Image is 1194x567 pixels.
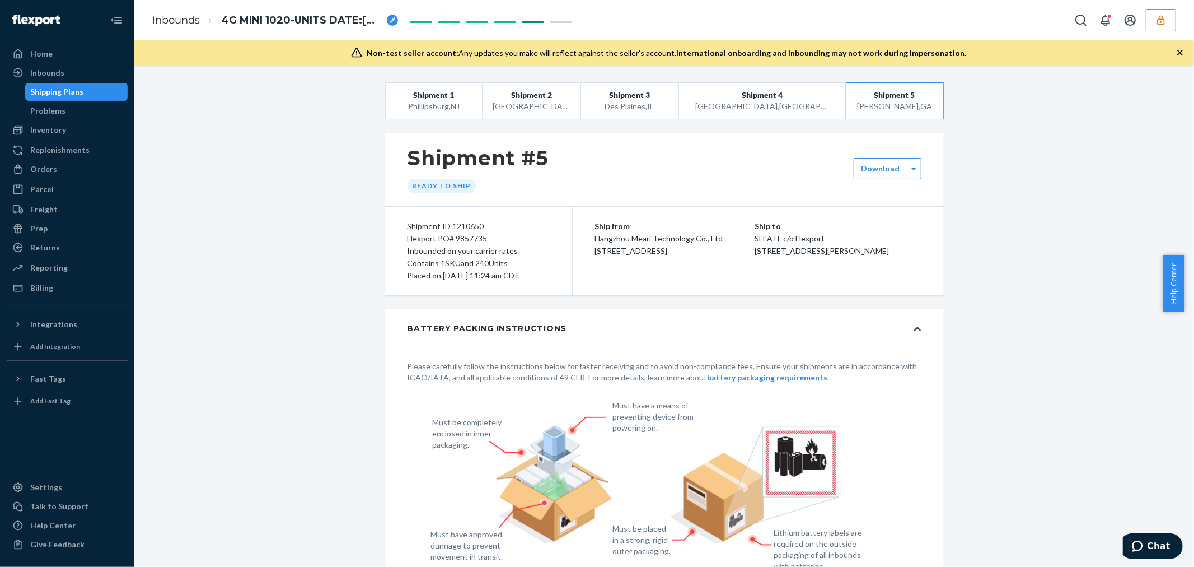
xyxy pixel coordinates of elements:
[30,164,57,175] div: Orders
[25,83,128,101] a: Shipping Plans
[7,239,128,257] a: Returns
[591,101,668,112] div: Des Plaines , IL
[221,13,382,28] span: 4G MINI 1020-UNITS DATE:18/07/2025
[25,102,128,120] a: Problems
[7,478,128,496] a: Settings
[12,15,60,26] img: Flexport logo
[7,279,128,297] a: Billing
[595,220,755,233] p: Ship from
[30,319,77,330] div: Integrations
[708,372,828,383] button: battery packaging requirements
[395,101,472,112] div: Phillipsburg , NJ
[385,82,483,119] button: Shipment 1Phillipsburg,NJ
[7,338,128,356] a: Add Integration
[30,204,58,215] div: Freight
[30,482,62,493] div: Settings
[30,242,60,253] div: Returns
[695,101,828,112] div: [GEOGRAPHIC_DATA] , [GEOGRAPHIC_DATA]
[7,160,128,178] a: Orders
[30,539,85,550] div: Give Feedback
[7,392,128,410] a: Add Fast Tag
[1070,9,1092,31] button: Open Search Box
[30,342,80,351] div: Add Integration
[7,64,128,82] a: Inbounds
[1123,533,1183,561] iframe: Opens a widget where you can chat to one of our agents
[408,233,550,245] div: Flexport PO# 9857735
[105,9,128,31] button: Close Navigation
[483,82,580,119] button: Shipment 2[GEOGRAPHIC_DATA],CA
[874,90,915,101] span: Shipment 5
[31,105,66,117] div: Problems
[30,262,68,273] div: Reporting
[861,163,900,174] label: Download
[7,370,128,388] button: Fast Tags
[30,520,76,531] div: Help Center
[7,121,128,139] a: Inventory
[856,101,933,112] div: [PERSON_NAME] , GA
[613,400,696,434] figcaption: Must have a means of preventing device from powering on.
[678,82,846,119] button: Shipment 4[GEOGRAPHIC_DATA],[GEOGRAPHIC_DATA]
[7,180,128,198] a: Parcel
[609,90,650,101] span: Shipment 3
[30,124,66,136] div: Inventory
[30,501,88,512] div: Talk to Support
[367,48,458,58] span: Non-test seller account:
[7,220,128,238] a: Prep
[7,201,128,219] a: Freight
[755,220,921,233] p: Ship to
[30,145,90,156] div: Replenishments
[1119,9,1141,31] button: Open account menu
[367,48,966,59] div: Any updates you make will reflect against the seller's account.
[755,246,889,255] span: [STREET_ADDRESS][PERSON_NAME]
[1163,255,1184,312] button: Help Center
[755,233,921,245] p: SFLATL c/o Flexport
[7,536,128,554] button: Give Feedback
[7,315,128,333] button: Integrations
[30,48,53,59] div: Home
[30,223,48,234] div: Prep
[431,529,513,563] figcaption: Must have approved dunnage to prevent movement in transit.
[1094,9,1117,31] button: Open notifications
[7,498,128,515] button: Talk to Support
[7,259,128,277] a: Reporting
[408,245,550,257] div: Inbounded on your carrier rates
[7,517,128,535] a: Help Center
[511,90,552,101] span: Shipment 2
[408,269,550,282] div: Placed on [DATE] 11:24 am CDT
[846,82,944,119] button: Shipment 5[PERSON_NAME],GA
[31,86,84,97] div: Shipping Plans
[408,220,550,233] div: Shipment ID 1210650
[30,373,66,384] div: Fast Tags
[7,141,128,159] a: Replenishments
[30,184,54,195] div: Parcel
[408,146,549,170] h1: Shipment #5
[676,48,966,58] span: International onboarding and inbounding may not work during impersonation.
[152,14,200,26] a: Inbounds
[143,4,407,37] ol: breadcrumbs
[595,234,723,255] span: Hangzhou Meari Technology Co., Ltd [STREET_ADDRESS]
[613,523,672,557] figcaption: Must be placed in a strong, rigid outer packaging.
[30,396,71,406] div: Add Fast Tag
[580,82,678,119] button: Shipment 3Des Plaines,IL
[7,45,128,63] a: Home
[408,361,921,383] p: Please carefully follow the instructions below for faster receiving and to avoid non-compliance f...
[413,90,454,101] span: Shipment 1
[408,257,550,269] div: Contains 1 SKU and 240 Units
[30,67,64,78] div: Inbounds
[433,417,507,450] figcaption: Must be completely enclosed in inner packaging.
[408,323,567,334] div: Battery Packing Instructions
[30,282,53,294] div: Billing
[408,179,476,193] div: Ready to ship
[742,90,783,101] span: Shipment 4
[493,101,570,112] div: [GEOGRAPHIC_DATA] , CA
